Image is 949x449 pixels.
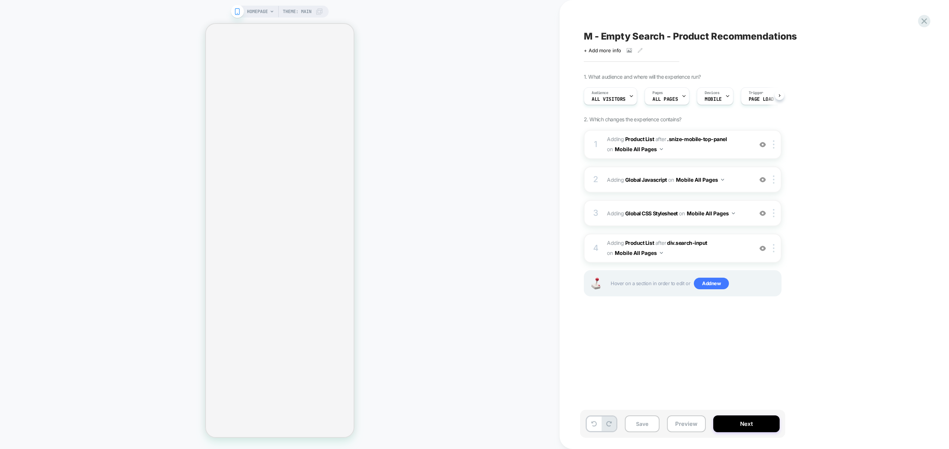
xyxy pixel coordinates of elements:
span: on [668,175,674,184]
span: Add new [694,278,729,290]
img: crossed eye [759,141,766,148]
img: close [773,244,774,252]
span: AFTER [655,136,666,142]
b: Global Javascript [625,177,667,183]
span: Adding [607,136,654,142]
img: crossed eye [759,177,766,183]
span: 2. Which changes the experience contains? [584,116,681,122]
button: Mobile All Pages [615,144,663,155]
img: down arrow [721,179,724,181]
img: Joystick [588,278,603,289]
b: Global CSS Stylesheet [625,210,678,216]
img: close [773,140,774,149]
span: Adding [607,208,749,219]
div: 3 [592,206,599,221]
button: Preview [667,415,706,432]
b: Product List [625,240,654,246]
button: Mobile All Pages [687,208,735,219]
span: Adding [607,174,749,185]
img: down arrow [660,148,663,150]
img: crossed eye [759,245,766,252]
span: on [607,248,613,258]
div: 2 [592,172,599,187]
span: ALL PAGES [652,97,678,102]
button: Next [713,415,780,432]
b: Product List [625,136,654,142]
img: close [773,209,774,217]
span: HOMEPAGE [247,6,268,18]
img: down arrow [732,212,735,214]
span: Devices [705,90,719,96]
span: M - Empty Search - Product Recommendations [584,31,797,42]
span: Audience [592,90,608,96]
span: Theme: MAIN [283,6,311,18]
span: Trigger [749,90,763,96]
img: down arrow [660,252,663,254]
div: 4 [592,241,599,256]
div: 1 [592,137,599,152]
span: Page Load [749,97,774,102]
span: All Visitors [592,97,626,102]
span: div.search-input [667,240,707,246]
span: on [607,144,613,154]
span: on [679,209,685,218]
button: Save [625,415,660,432]
button: Mobile All Pages [676,174,724,185]
span: AFTER [655,240,666,246]
span: 1. What audience and where will the experience run? [584,74,701,80]
span: Adding [607,240,654,246]
img: close [773,175,774,184]
button: Mobile All Pages [615,247,663,258]
img: crossed eye [759,210,766,216]
span: MOBILE [705,97,721,102]
span: + Add more info [584,47,621,53]
span: .snize-mobile-top-panel [667,136,727,142]
span: Pages [652,90,663,96]
span: Hover on a section in order to edit or [611,278,777,290]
